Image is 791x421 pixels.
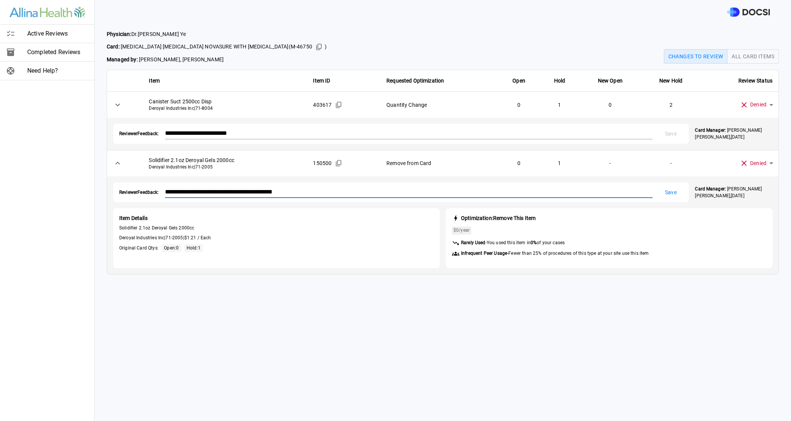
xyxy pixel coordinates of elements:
[164,245,179,251] span: Open: 0
[313,41,325,53] button: Copied!
[119,214,434,222] span: Item Details
[461,215,536,221] strong: Optimization: Remove This Item
[461,240,565,246] span: -
[750,100,766,109] span: Denied
[149,164,301,170] span: Deroyal Industries Inc | 71-2005
[119,225,434,231] span: Solidifier 2.1oz Deroyal Gels 2000cc
[579,92,641,118] td: 0
[461,240,486,245] strong: Rarely Used
[149,105,301,112] span: Deroyal Industries Inc | 71-8004
[598,78,623,84] strong: New Open
[27,66,88,75] span: Need Help?
[149,78,160,84] strong: Item
[540,92,579,118] td: 1
[107,56,327,64] span: [PERSON_NAME], [PERSON_NAME]
[750,159,766,168] span: Denied
[659,78,682,84] strong: New Hold
[738,78,772,84] strong: Review Status
[554,78,565,84] strong: Hold
[119,189,159,196] span: Reviewer Feedback:
[727,8,770,17] img: DOCSI Logo
[184,235,211,240] span: $1.21 / Each
[734,153,779,174] div: Denied
[579,150,641,176] td: -
[727,49,779,64] button: All Card Items
[461,250,649,257] span: - Fewer than 25% of procedures of this type at your site use this item
[487,240,565,245] span: You used this item in of your cases
[107,30,327,38] span: Dr. [PERSON_NAME] Ye
[119,245,159,251] span: Original Card Qtys:
[531,240,537,245] strong: 0 %
[695,127,772,140] p: [PERSON_NAME] [PERSON_NAME] , [DATE]
[149,98,301,105] span: Canister Suct 2500cc Disp
[149,156,301,164] span: Solidifier 2.1oz Deroyal Gels 2000cc
[453,227,470,234] span: /year
[107,41,327,53] span: [MEDICAL_DATA] [MEDICAL_DATA] NOVASURE WITH [MEDICAL_DATA] ( M-46750 )
[512,78,525,84] strong: Open
[453,228,459,233] span: $0
[333,157,344,169] button: Copied!
[380,92,498,118] td: Quantity Change
[333,99,344,111] button: Copied!
[9,7,85,18] img: Site Logo
[659,186,683,200] button: Save
[380,150,498,176] td: Remove from Card
[313,101,332,109] span: 403617
[107,56,138,62] strong: Managed by:
[119,235,434,241] span: Deroyal Industries Inc | 71-2005 |
[695,186,772,199] p: [PERSON_NAME] [PERSON_NAME] , [DATE]
[498,150,540,176] td: 0
[664,49,728,64] button: Changes to Review
[27,48,88,57] span: Completed Reviews
[313,159,332,167] span: 150500
[107,44,120,50] strong: Card:
[119,131,159,137] span: Reviewer Feedback:
[187,245,201,251] span: Hold: 1
[641,150,701,176] td: -
[313,78,330,84] strong: Item ID
[386,78,444,84] strong: Requested Optimization
[641,92,701,118] td: 2
[27,29,88,38] span: Active Reviews
[695,128,726,133] strong: Card Manager:
[540,150,579,176] td: 1
[461,251,507,256] strong: Infrequent Peer Usage
[498,92,540,118] td: 0
[734,94,779,115] div: Denied
[695,186,726,192] strong: Card Manager:
[107,31,131,37] strong: Physician:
